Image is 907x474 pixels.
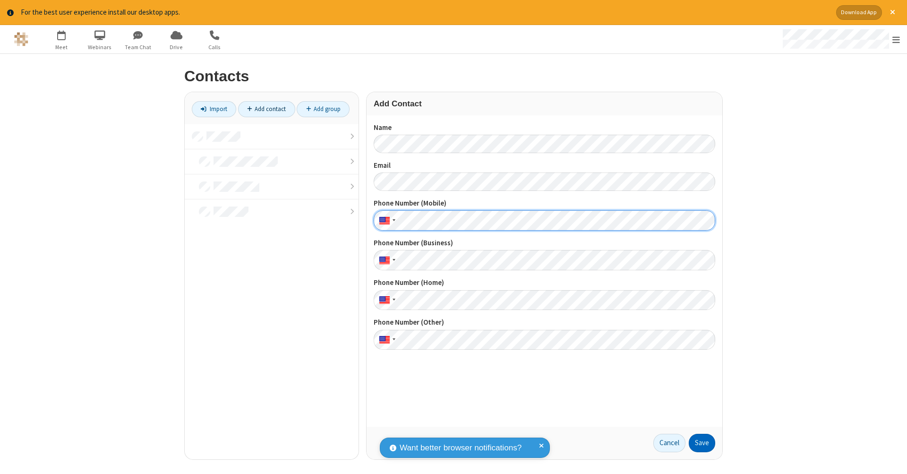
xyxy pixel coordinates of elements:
button: Logo [3,25,39,53]
div: United States: + 1 [374,250,398,270]
h2: Contacts [184,68,723,85]
a: Add contact [238,101,295,117]
span: Calls [197,43,232,52]
img: QA Selenium DO NOT DELETE OR CHANGE [14,32,28,46]
button: Download App [836,5,882,20]
label: Phone Number (Other) [374,317,715,328]
span: Drive [159,43,194,52]
button: Save [689,434,715,453]
a: Import [192,101,236,117]
span: Want better browser notifications? [400,442,522,454]
div: For the best user experience install our desktop apps. [21,7,829,18]
h3: Add Contact [374,99,715,108]
div: United States: + 1 [374,210,398,231]
label: Phone Number (Home) [374,277,715,288]
span: Webinars [82,43,118,52]
div: United States: + 1 [374,330,398,350]
button: Close alert [885,5,900,20]
label: Phone Number (Business) [374,238,715,249]
span: Meet [44,43,79,52]
a: Add group [297,101,350,117]
label: Phone Number (Mobile) [374,198,715,209]
div: Open menu [774,25,907,53]
label: Name [374,122,715,133]
span: Team Chat [120,43,156,52]
div: United States: + 1 [374,290,398,310]
a: Cancel [653,434,685,453]
label: Email [374,160,715,171]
